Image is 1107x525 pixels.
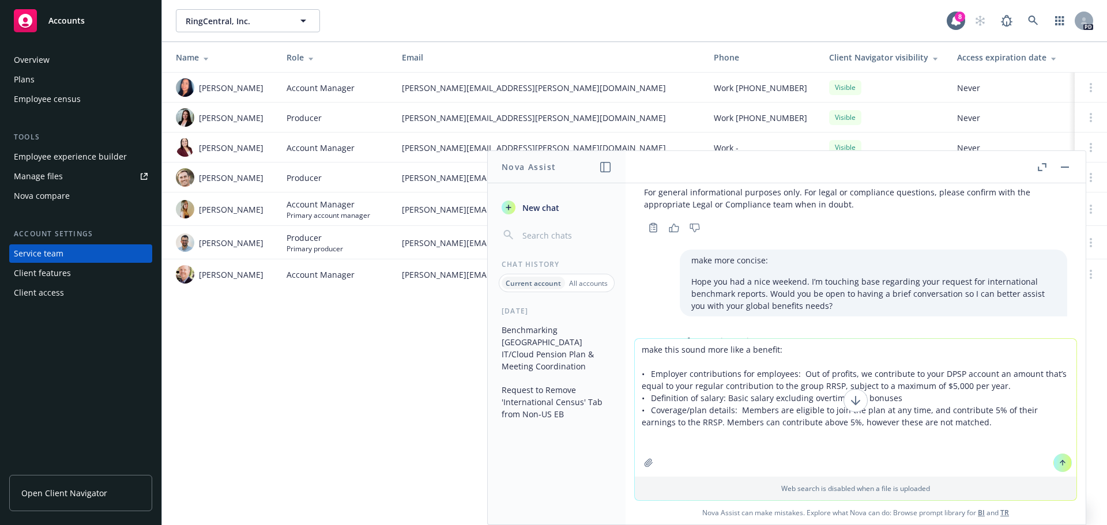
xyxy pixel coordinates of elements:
[14,284,64,302] div: Client access
[1048,9,1071,32] a: Switch app
[14,90,81,108] div: Employee census
[714,112,807,124] span: Work [PHONE_NUMBER]
[686,220,704,236] button: Thumbs down
[199,172,263,184] span: [PERSON_NAME]
[995,9,1018,32] a: Report a Bug
[287,198,370,210] span: Account Manager
[497,320,616,376] button: Benchmarking [GEOGRAPHIC_DATA] IT/Cloud Pension Plan & Meeting Coordination
[9,187,152,205] a: Nova compare
[176,200,194,218] img: photo
[48,16,85,25] span: Accounts
[9,70,152,89] a: Plans
[402,51,695,63] div: Email
[176,51,268,63] div: Name
[569,278,608,288] p: All accounts
[520,202,559,214] span: New chat
[957,82,1065,94] span: Never
[287,172,322,184] span: Producer
[691,275,1056,312] p: Hope you had a nice weekend. I’m touching base regarding your request for international benchmark...
[402,237,695,249] span: [PERSON_NAME][EMAIL_ADDRESS][PERSON_NAME][DOMAIN_NAME]
[488,259,626,269] div: Chat History
[955,12,965,22] div: 8
[714,82,807,94] span: Work [PHONE_NUMBER]
[644,186,1067,210] p: For general informational purposes only. For legal or compliance questions, please confirm with t...
[176,265,194,284] img: photo
[9,51,152,69] a: Overview
[829,140,861,154] div: Visible
[488,306,626,316] div: [DATE]
[14,51,50,69] div: Overview
[829,51,939,63] div: Client Navigator visibility
[969,9,992,32] a: Start snowing
[829,80,861,95] div: Visible
[287,232,343,244] span: Producer
[9,5,152,37] a: Accounts
[287,244,343,254] span: Primary producer
[287,51,383,63] div: Role
[648,222,658,233] svg: Copy to clipboard
[978,508,985,518] a: BI
[9,228,152,240] div: Account settings
[176,233,194,252] img: photo
[691,254,1056,266] p: make more concise:
[199,269,263,281] span: [PERSON_NAME]
[14,167,63,186] div: Manage files
[714,142,739,154] span: Work -
[287,142,355,154] span: Account Manager
[1000,508,1009,518] a: TR
[506,278,561,288] p: Current account
[9,131,152,143] div: Tools
[176,9,320,32] button: RingCentral, Inc.
[714,51,811,63] div: Phone
[497,197,616,218] button: New chat
[9,90,152,108] a: Employee census
[176,168,194,187] img: photo
[14,70,35,89] div: Plans
[21,487,107,499] span: Open Client Navigator
[199,203,263,216] span: [PERSON_NAME]
[287,112,322,124] span: Producer
[497,380,616,424] button: Request to Remove 'International Census' Tab from Non-US EB
[402,82,695,94] span: [PERSON_NAME][EMAIL_ADDRESS][PERSON_NAME][DOMAIN_NAME]
[9,167,152,186] a: Manage files
[9,284,152,302] a: Client access
[176,78,194,97] img: photo
[287,269,355,281] span: Account Manager
[502,161,556,173] h1: Nova Assist
[635,339,1076,477] textarea: make this sound more like a benefit: • Employer contributions for employees: Out of profits, we c...
[287,82,355,94] span: Account Manager
[9,264,152,282] a: Client features
[520,227,612,243] input: Search chats
[287,210,370,220] span: Primary account manager
[957,142,1065,154] span: Never
[199,82,263,94] span: [PERSON_NAME]
[957,112,1065,124] span: Never
[642,484,1070,493] p: Web search is disabled when a file is uploaded
[14,187,70,205] div: Nova compare
[957,51,1065,63] div: Access expiration date
[199,142,263,154] span: [PERSON_NAME]
[402,203,695,216] span: [PERSON_NAME][EMAIL_ADDRESS][PERSON_NAME][DOMAIN_NAME]
[176,108,194,127] img: photo
[9,148,152,166] a: Employee experience builder
[199,112,263,124] span: [PERSON_NAME]
[199,237,263,249] span: [PERSON_NAME]
[186,15,285,27] span: RingCentral, Inc.
[402,142,695,154] span: [PERSON_NAME][EMAIL_ADDRESS][PERSON_NAME][DOMAIN_NAME]
[14,264,71,282] div: Client features
[14,148,127,166] div: Employee experience builder
[402,172,695,184] span: [PERSON_NAME][EMAIL_ADDRESS][PERSON_NAME][DOMAIN_NAME]
[1022,9,1045,32] a: Search
[176,138,194,157] img: photo
[14,244,63,263] div: Service team
[829,110,861,124] div: Visible
[630,501,1081,524] span: Nova Assist can make mistakes. Explore what Nova can do: Browse prompt library for and
[402,112,695,124] span: [PERSON_NAME][EMAIL_ADDRESS][PERSON_NAME][DOMAIN_NAME]
[644,335,1067,347] p: Here are a few concise options:
[402,269,695,281] span: [PERSON_NAME][EMAIL_ADDRESS][PERSON_NAME][DOMAIN_NAME]
[9,244,152,263] a: Service team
